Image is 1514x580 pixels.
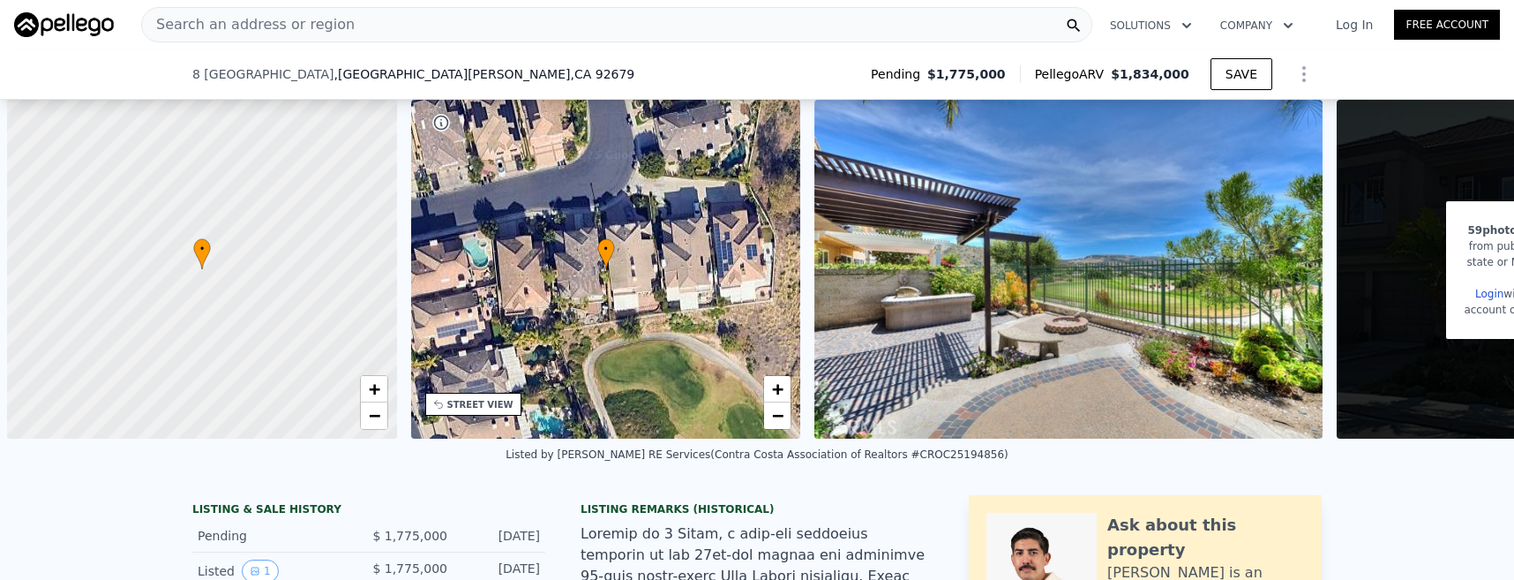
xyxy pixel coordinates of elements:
[461,527,540,545] div: [DATE]
[772,378,783,400] span: +
[764,376,791,403] a: Zoom in
[361,376,387,403] a: Zoom in
[334,65,635,83] span: , [GEOGRAPHIC_DATA][PERSON_NAME]
[581,502,933,516] div: Listing Remarks (Historical)
[193,241,211,257] span: •
[1394,10,1500,40] a: Free Account
[772,404,783,426] span: −
[871,65,927,83] span: Pending
[927,65,1006,83] span: $1,775,000
[1475,288,1503,300] a: Login
[1111,67,1189,81] span: $1,834,000
[570,67,634,81] span: , CA 92679
[198,527,355,545] div: Pending
[1096,10,1206,41] button: Solutions
[142,14,355,35] span: Search an address or region
[361,403,387,429] a: Zoom out
[1035,65,1112,83] span: Pellego ARV
[814,100,1323,439] img: Sale: 167648893 Parcel: 62578754
[372,529,447,543] span: $ 1,775,000
[14,12,114,37] img: Pellego
[1210,58,1272,90] button: SAVE
[506,448,1008,461] div: Listed by [PERSON_NAME] RE Services (Contra Costa Association of Realtors #CROC25194856)
[368,404,379,426] span: −
[372,561,447,576] span: $ 1,775,000
[193,238,211,269] div: •
[368,378,379,400] span: +
[1107,513,1304,562] div: Ask about this property
[1206,10,1308,41] button: Company
[192,502,545,520] div: LISTING & SALE HISTORY
[764,403,791,429] a: Zoom out
[597,238,615,269] div: •
[1286,56,1322,92] button: Show Options
[597,241,615,257] span: •
[192,65,334,83] span: 8 [GEOGRAPHIC_DATA]
[447,398,513,411] div: STREET VIEW
[1315,16,1394,34] a: Log In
